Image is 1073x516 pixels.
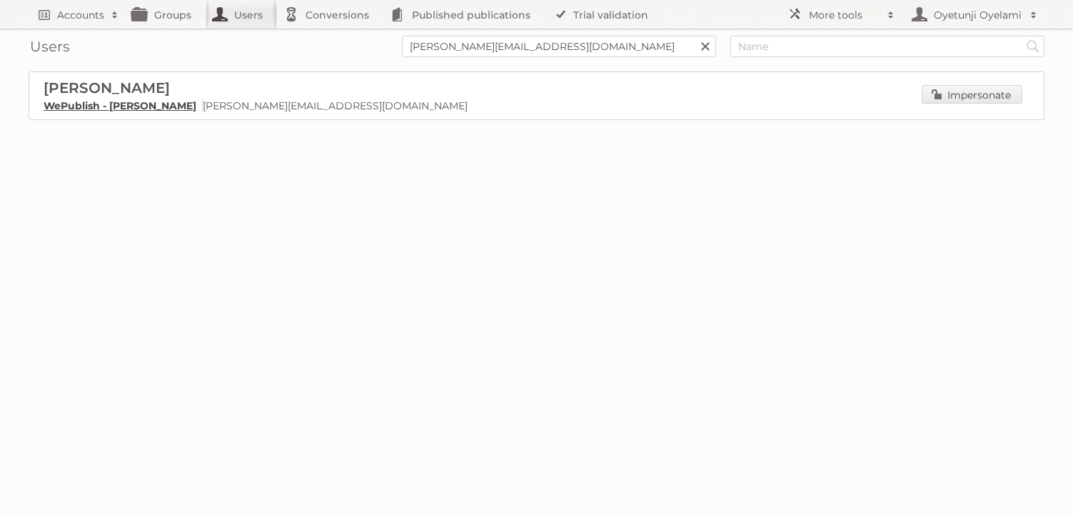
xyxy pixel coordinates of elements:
[922,85,1022,104] a: Impersonate
[57,8,104,22] h2: Accounts
[930,8,1023,22] h2: Oyetunji Oyelami
[730,36,1044,57] input: Name
[44,79,170,96] span: [PERSON_NAME]
[44,99,196,112] a: WePublish - [PERSON_NAME]
[809,8,880,22] h2: More tools
[402,36,716,57] input: Email
[44,99,1029,112] p: [PERSON_NAME][EMAIL_ADDRESS][DOMAIN_NAME]
[1022,36,1044,57] input: Search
